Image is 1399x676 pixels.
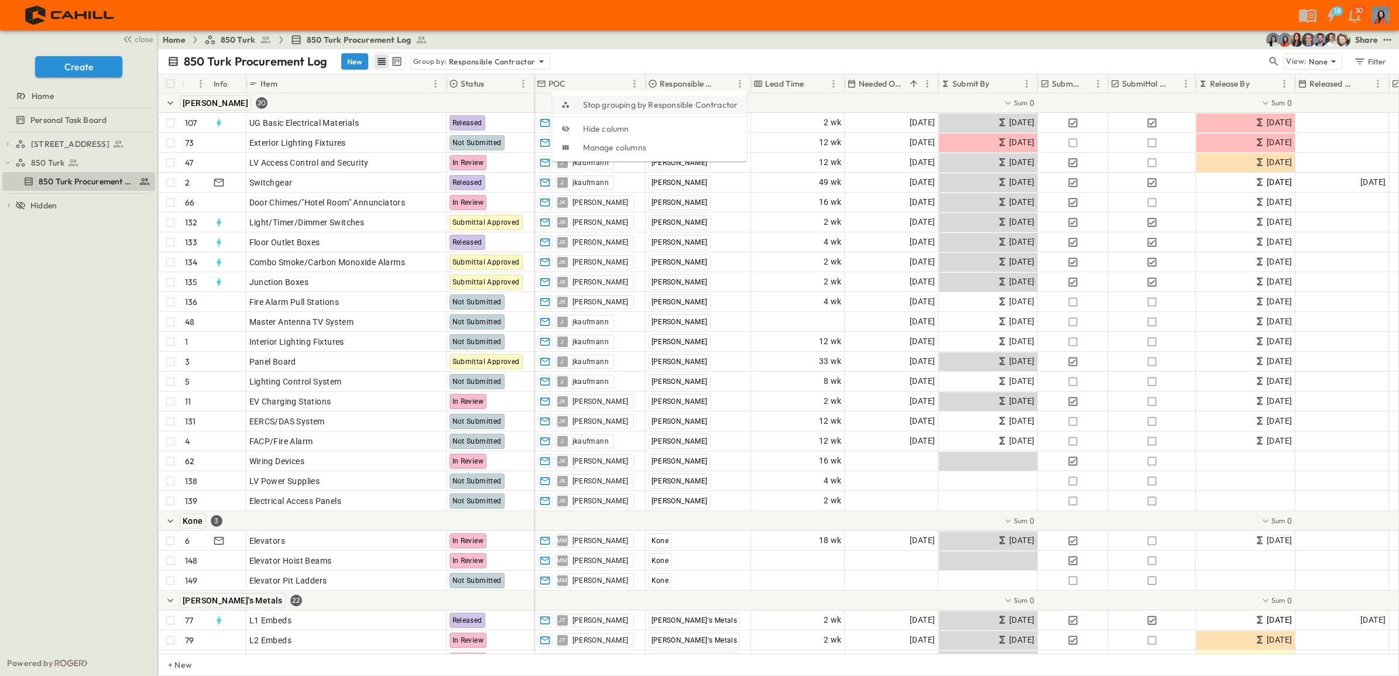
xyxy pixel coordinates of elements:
span: [DATE] [1267,315,1292,328]
span: EERCS/DAS System [249,416,325,427]
p: 135 [185,276,198,288]
span: [PERSON_NAME] [652,378,708,386]
span: JK [558,202,566,203]
span: [DATE] [1267,195,1292,209]
button: New [341,53,368,70]
span: [DATE] [910,255,935,269]
span: LV Access Control and Security [249,157,369,169]
span: [DATE] [910,176,935,189]
div: Filter [1353,55,1387,68]
span: Not Submitted [452,318,502,326]
img: Kyle Baltes (kbaltes@cahill-sf.com) [1325,33,1339,47]
span: [PERSON_NAME] [652,258,708,266]
span: Not Submitted [452,497,502,505]
p: 48 [185,316,194,328]
span: [DATE] [1009,315,1034,328]
span: [DATE] [1009,255,1034,269]
span: [PERSON_NAME] [652,358,708,366]
span: Kone [652,537,669,545]
span: [DATE] [910,315,935,328]
p: POC [548,78,566,90]
button: Sort [807,77,819,90]
span: Not Submitted [452,139,502,147]
button: Menu [428,77,443,91]
button: Sort [280,77,293,90]
span: 2 wk [824,215,842,229]
span: jkaufmann [572,377,609,386]
span: Switchgear [249,177,293,188]
a: 850 Turk [204,34,272,46]
span: [DATE] [1009,375,1034,388]
span: Submittal Approved [452,218,520,227]
span: [DATE] [1267,534,1292,547]
span: Home [32,90,54,102]
button: test [1380,33,1394,47]
span: 2 wk [824,116,842,129]
div: 850 Turktest [2,153,155,172]
span: [DATE] [910,235,935,249]
button: kanban view [389,54,404,68]
span: EV Charging Stations [249,396,331,407]
span: [PERSON_NAME] [652,218,708,227]
span: 4 wk [824,235,842,249]
p: 73 [185,137,194,149]
span: In Review [452,457,484,465]
span: 2 wk [824,494,842,507]
button: Menu [920,77,934,91]
span: [PERSON_NAME] [652,477,708,485]
div: Info [214,67,228,100]
span: [PERSON_NAME] [652,397,708,406]
span: J [560,321,564,322]
a: 850 Turk Procurement Log [2,173,153,190]
span: [DATE] [1009,235,1034,249]
p: 11 [185,396,191,407]
span: 850 Turk [31,157,64,169]
span: 850 Turk [221,34,255,46]
span: [DATE] [1009,434,1034,448]
span: Hidden [30,200,57,211]
span: [DATE] [1267,255,1292,269]
span: 16 wk [819,195,842,209]
p: Sum [1014,98,1028,108]
p: Released Date [1309,78,1356,90]
span: In Review [452,397,484,406]
span: J [560,341,564,342]
button: Sort [568,77,581,90]
span: [DATE] [910,116,935,129]
span: Stop grouping by Responsible Contractor [583,99,738,111]
span: [DATE] [1267,176,1292,189]
span: 12 wk [819,414,842,428]
span: [DATE] [1267,434,1292,448]
button: Filter [1349,53,1390,70]
span: 4 wk [824,474,842,488]
a: Home [163,34,186,46]
p: 62 [185,455,194,467]
span: [DATE] [1009,414,1034,428]
span: [DATE] [910,534,935,547]
button: Create [35,56,122,77]
span: Interior Lighting Fixtures [249,336,344,348]
span: [DATE] [910,434,935,448]
p: Sum [1014,516,1028,526]
span: Exterior Lighting Fixtures [249,137,346,149]
span: [DATE] [1009,215,1034,229]
span: JK [558,500,566,501]
span: [PERSON_NAME] [572,417,629,426]
p: Item [260,78,277,90]
span: 12 wk [819,335,842,348]
p: 134 [185,256,198,268]
span: Light/Timer/Dimmer Switches [249,217,365,228]
img: 4f72bfc4efa7236828875bac24094a5ddb05241e32d018417354e964050affa1.png [14,3,127,28]
button: Sort [992,77,1005,90]
span: [DATE] [910,335,935,348]
p: Lead Time [765,78,804,90]
span: close [135,33,153,45]
span: 8 wk [824,375,842,388]
span: 33 wk [819,355,842,368]
span: [PERSON_NAME] [652,238,708,246]
span: [DATE] [1009,136,1034,149]
span: Elevators [249,535,286,547]
span: 12 wk [819,434,842,448]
